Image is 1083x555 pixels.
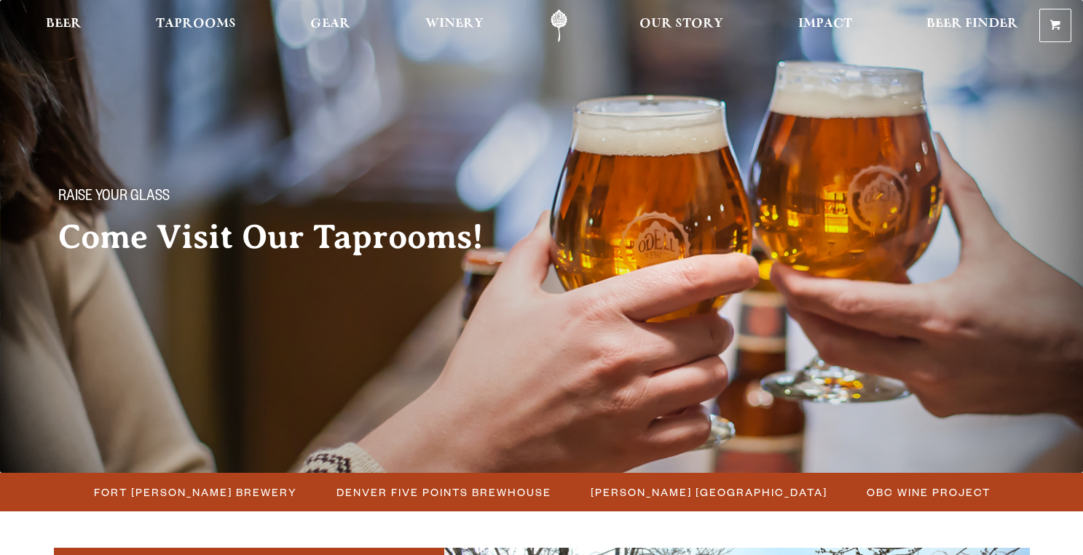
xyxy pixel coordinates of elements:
span: Beer [46,18,82,30]
a: Beer Finder [917,9,1028,42]
span: Fort [PERSON_NAME] Brewery [94,482,297,503]
span: Beer Finder [926,18,1018,30]
span: Winery [425,18,484,30]
span: Gear [310,18,350,30]
span: Denver Five Points Brewhouse [336,482,551,503]
a: Fort [PERSON_NAME] Brewery [85,482,304,503]
a: Our Story [630,9,733,42]
a: Odell Home [532,9,586,42]
a: OBC Wine Project [858,482,998,503]
a: Denver Five Points Brewhouse [328,482,559,503]
a: Winery [416,9,493,42]
span: Impact [798,18,852,30]
h2: Come Visit Our Taprooms! [58,219,513,255]
a: Gear [301,9,360,42]
span: OBC Wine Project [867,482,991,503]
span: [PERSON_NAME] [GEOGRAPHIC_DATA] [591,482,827,503]
a: Taprooms [146,9,245,42]
a: Beer [36,9,91,42]
a: [PERSON_NAME] [GEOGRAPHIC_DATA] [582,482,835,503]
a: Impact [789,9,862,42]
span: Our Story [639,18,723,30]
span: Taprooms [156,18,236,30]
span: Raise your glass [58,188,170,207]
